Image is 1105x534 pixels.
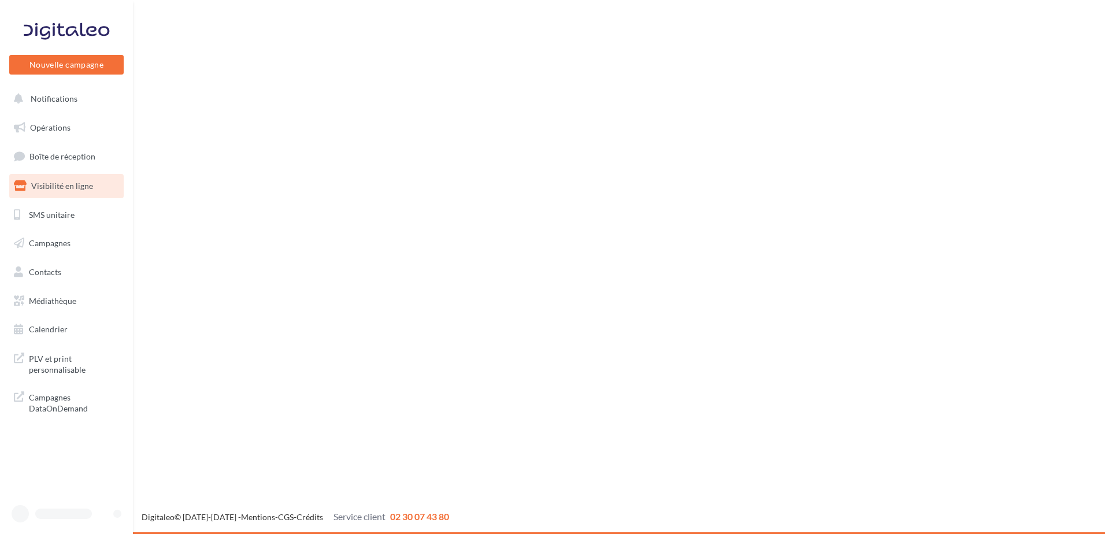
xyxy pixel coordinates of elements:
[7,144,126,169] a: Boîte de réception
[296,512,323,522] a: Crédits
[7,231,126,255] a: Campagnes
[142,512,175,522] a: Digitaleo
[7,289,126,313] a: Médiathèque
[29,324,68,334] span: Calendrier
[31,94,77,103] span: Notifications
[29,296,76,306] span: Médiathèque
[29,390,119,414] span: Campagnes DataOnDemand
[31,181,93,191] span: Visibilité en ligne
[7,87,121,111] button: Notifications
[7,203,126,227] a: SMS unitaire
[390,511,449,522] span: 02 30 07 43 80
[29,238,71,248] span: Campagnes
[142,512,449,522] span: © [DATE]-[DATE] - - -
[241,512,275,522] a: Mentions
[278,512,294,522] a: CGS
[7,385,126,419] a: Campagnes DataOnDemand
[29,267,61,277] span: Contacts
[7,116,126,140] a: Opérations
[30,123,71,132] span: Opérations
[7,317,126,342] a: Calendrier
[333,511,385,522] span: Service client
[7,260,126,284] a: Contacts
[7,174,126,198] a: Visibilité en ligne
[29,151,95,161] span: Boîte de réception
[29,209,75,219] span: SMS unitaire
[9,55,124,75] button: Nouvelle campagne
[7,346,126,380] a: PLV et print personnalisable
[29,351,119,376] span: PLV et print personnalisable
